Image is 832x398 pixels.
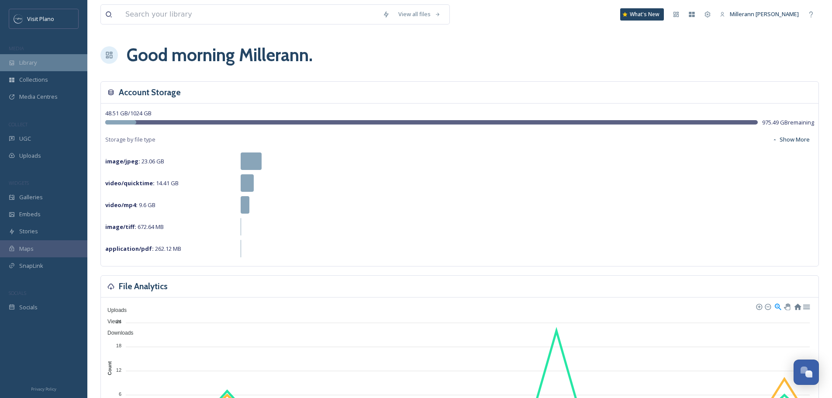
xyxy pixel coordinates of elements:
[19,193,43,201] span: Galleries
[31,383,56,394] a: Privacy Policy
[105,245,181,253] span: 262.12 MB
[121,5,378,24] input: Search your library
[101,307,127,313] span: Uploads
[27,15,54,23] span: Visit Plano
[764,303,770,309] div: Zoom Out
[802,302,810,310] div: Menu
[794,302,801,310] div: Reset Zoom
[105,223,164,231] span: 672.64 MB
[116,319,121,324] tspan: 24
[9,290,26,296] span: SOCIALS
[19,245,34,253] span: Maps
[762,118,814,127] span: 975.49 GB remaining
[730,10,799,18] span: Millerann [PERSON_NAME]
[105,109,152,117] span: 48.51 GB / 1024 GB
[116,343,121,348] tspan: 18
[19,227,38,235] span: Stories
[394,6,445,23] a: View all files
[105,135,155,144] span: Storage by file type
[784,304,789,309] div: Panning
[105,201,155,209] span: 9.6 GB
[14,14,23,23] img: images.jpeg
[101,330,133,336] span: Downloads
[9,121,28,128] span: COLLECT
[105,201,138,209] strong: video/mp4 :
[768,131,814,148] button: Show More
[101,318,121,325] span: Views
[127,42,313,68] h1: Good morning Millerann .
[715,6,803,23] a: Millerann [PERSON_NAME]
[794,360,819,385] button: Open Chat
[116,367,121,372] tspan: 12
[9,180,29,186] span: WIDGETS
[19,59,37,67] span: Library
[119,391,121,397] tspan: 6
[105,245,154,253] strong: application/pdf :
[19,262,43,270] span: SnapLink
[31,386,56,392] span: Privacy Policy
[620,8,664,21] a: What's New
[19,210,41,218] span: Embeds
[19,135,31,143] span: UGC
[105,223,136,231] strong: image/tiff :
[107,361,112,375] text: Count
[119,280,168,293] h3: File Analytics
[756,303,762,309] div: Zoom In
[774,302,781,310] div: Selection Zoom
[19,93,58,101] span: Media Centres
[105,179,179,187] span: 14.41 GB
[105,179,155,187] strong: video/quicktime :
[9,45,24,52] span: MEDIA
[19,152,41,160] span: Uploads
[105,157,140,165] strong: image/jpeg :
[19,76,48,84] span: Collections
[105,157,164,165] span: 23.06 GB
[119,86,181,99] h3: Account Storage
[19,303,38,311] span: Socials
